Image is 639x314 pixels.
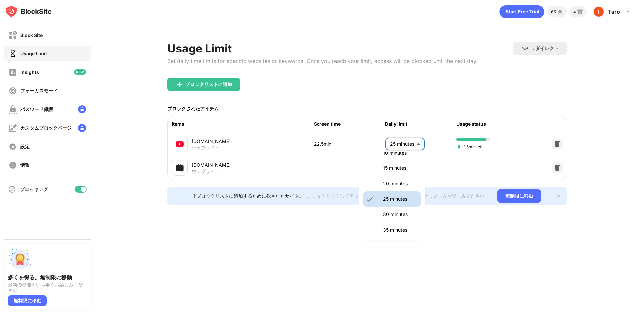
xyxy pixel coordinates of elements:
[383,164,417,172] p: 15 minutes
[383,195,417,203] p: 25 minutes
[383,180,417,187] p: 20 minutes
[383,149,417,157] p: 10 minutes
[383,211,417,218] p: 30 minutes
[383,226,417,234] p: 35 minutes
